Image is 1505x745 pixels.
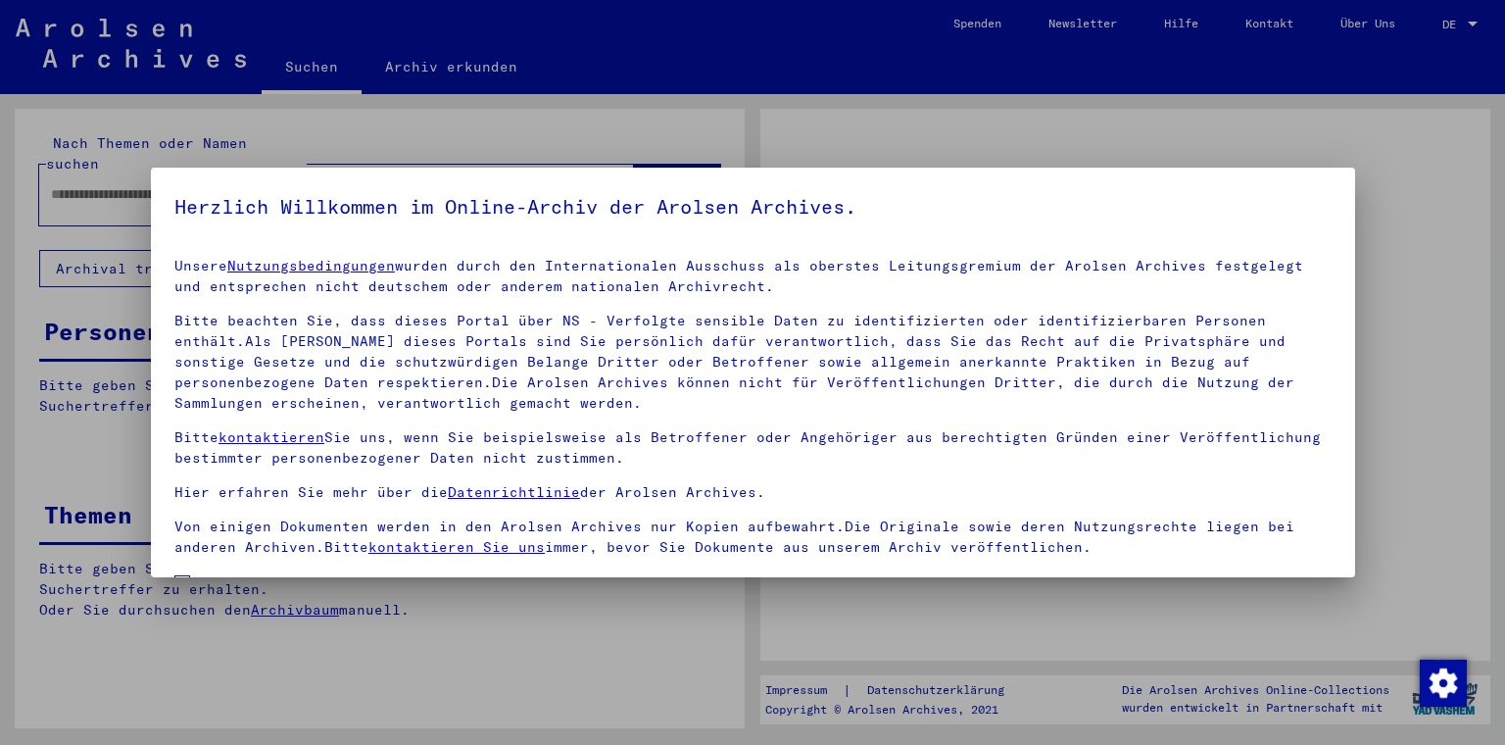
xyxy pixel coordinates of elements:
a: kontaktieren [218,428,324,446]
a: Nutzungsbedingungen [227,257,395,274]
span: Einverständniserklärung: Hiermit erkläre ich mich damit einverstanden, dass ich sensible personen... [198,571,1332,666]
p: Bitte Sie uns, wenn Sie beispielsweise als Betroffener oder Angehöriger aus berechtigten Gründen ... [174,427,1332,469]
p: Hier erfahren Sie mehr über die der Arolsen Archives. [174,482,1332,503]
h5: Herzlich Willkommen im Online-Archiv der Arolsen Archives. [174,191,1332,223]
a: kontaktieren Sie uns [368,538,545,556]
p: Von einigen Dokumenten werden in den Arolsen Archives nur Kopien aufbewahrt.Die Originale sowie d... [174,517,1332,558]
p: Unsere wurden durch den Internationalen Ausschuss als oberstes Leitungsgremium der Arolsen Archiv... [174,256,1332,297]
p: Bitte beachten Sie, dass dieses Portal über NS - Verfolgte sensible Daten zu identifizierten oder... [174,311,1332,414]
img: Zustimmung ändern [1420,660,1467,707]
a: Datenrichtlinie [448,483,580,501]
